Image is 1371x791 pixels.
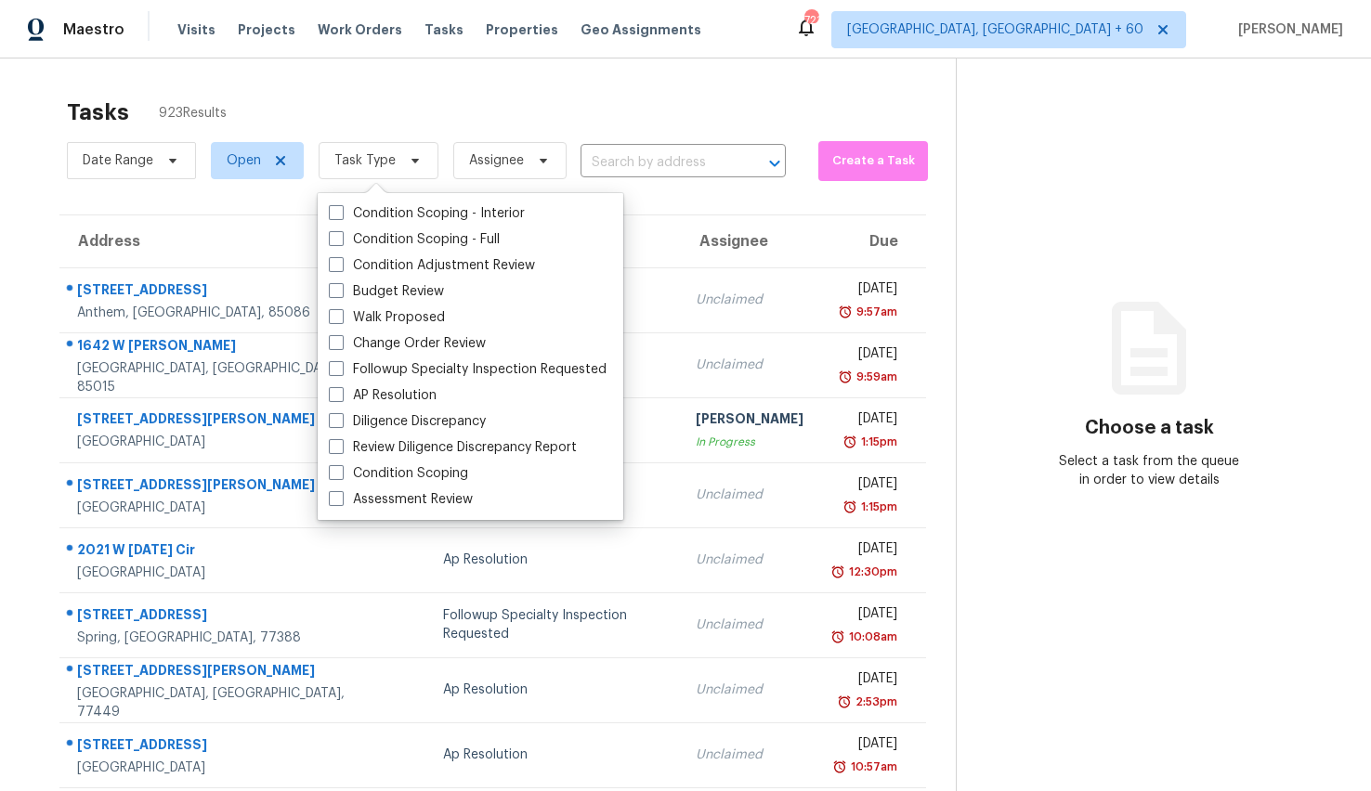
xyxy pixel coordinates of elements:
div: Unclaimed [696,681,803,699]
div: Unclaimed [696,616,803,634]
div: Spring, [GEOGRAPHIC_DATA], 77388 [77,629,361,647]
span: Projects [238,20,295,39]
div: 1:15pm [857,498,897,516]
div: [DATE] [833,669,897,693]
label: Condition Adjustment Review [329,256,535,275]
label: Change Order Review [329,334,486,353]
h2: Tasks [67,103,129,122]
label: Condition Scoping - Full [329,230,500,249]
span: Open [227,151,261,170]
label: AP Resolution [329,386,437,405]
div: [STREET_ADDRESS] [77,280,361,304]
div: 2:53pm [852,693,897,711]
label: Condition Scoping - Interior [329,204,525,223]
img: Overdue Alarm Icon [838,303,853,321]
div: Unclaimed [696,551,803,569]
img: Overdue Alarm Icon [830,563,845,581]
div: [GEOGRAPHIC_DATA] [77,759,361,777]
div: Anthem, [GEOGRAPHIC_DATA], 85086 [77,304,361,322]
div: [PERSON_NAME] [696,409,803,433]
div: [DATE] [833,734,897,758]
button: Open [762,150,788,176]
span: 923 Results [159,104,227,123]
div: [GEOGRAPHIC_DATA] [77,433,361,451]
span: Properties [486,20,558,39]
div: [GEOGRAPHIC_DATA], [GEOGRAPHIC_DATA], 77449 [77,684,361,721]
input: Search by address [581,149,734,177]
div: Select a task from the queue in order to view details [1053,452,1246,489]
div: 10:08am [845,628,897,646]
img: Overdue Alarm Icon [842,433,857,451]
span: Work Orders [318,20,402,39]
span: Task Type [334,151,396,170]
th: Assignee [681,215,818,267]
div: Followup Specialty Inspection Requested [443,606,666,643]
div: 1642 W [PERSON_NAME] [77,336,361,359]
span: Assignee [469,151,524,170]
div: [GEOGRAPHIC_DATA], [GEOGRAPHIC_DATA], 85015 [77,359,361,396]
div: [DATE] [833,474,897,498]
div: 2021 W [DATE] Cir [77,540,361,564]
h3: Choose a task [1085,419,1214,437]
label: Budget Review [329,282,444,301]
div: 1:15pm [857,433,897,451]
div: [DATE] [833,539,897,563]
div: [GEOGRAPHIC_DATA] [77,564,361,582]
div: [STREET_ADDRESS][PERSON_NAME] [77,409,361,433]
span: [PERSON_NAME] [1231,20,1343,39]
div: Unclaimed [696,356,803,374]
div: Ap Resolution [443,681,666,699]
div: Ap Resolution [443,551,666,569]
span: Maestro [63,20,124,39]
div: [DATE] [833,604,897,628]
button: Create a Task [818,141,928,181]
div: Unclaimed [696,486,803,504]
div: [STREET_ADDRESS][PERSON_NAME] [77,661,361,684]
div: 721 [804,11,817,30]
span: Tasks [424,23,464,36]
div: 10:57am [847,758,897,776]
div: [DATE] [833,344,897,368]
div: 9:59am [853,368,897,386]
div: Ap Resolution [443,746,666,764]
div: [STREET_ADDRESS] [77,735,361,759]
img: Overdue Alarm Icon [832,758,847,776]
div: 9:57am [853,303,897,321]
div: [GEOGRAPHIC_DATA] [77,499,361,517]
span: [GEOGRAPHIC_DATA], [GEOGRAPHIC_DATA] + 60 [847,20,1143,39]
div: [STREET_ADDRESS] [77,605,361,629]
span: Date Range [83,151,153,170]
label: Diligence Discrepancy [329,412,486,431]
span: Create a Task [828,150,919,172]
label: Walk Proposed [329,308,445,327]
span: Visits [177,20,215,39]
div: [DATE] [833,279,897,303]
th: Due [818,215,926,267]
img: Overdue Alarm Icon [838,368,853,386]
div: 12:30pm [845,563,897,581]
img: Overdue Alarm Icon [842,498,857,516]
img: Overdue Alarm Icon [837,693,852,711]
span: Geo Assignments [581,20,701,39]
label: Review Diligence Discrepancy Report [329,438,577,457]
label: Condition Scoping [329,464,468,483]
div: [DATE] [833,409,897,433]
div: Unclaimed [696,291,803,309]
label: Followup Specialty Inspection Requested [329,360,607,379]
div: [STREET_ADDRESS][PERSON_NAME] [77,475,361,499]
div: In Progress [696,433,803,451]
div: Unclaimed [696,746,803,764]
img: Overdue Alarm Icon [830,628,845,646]
label: Assessment Review [329,490,473,509]
th: Address [59,215,376,267]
